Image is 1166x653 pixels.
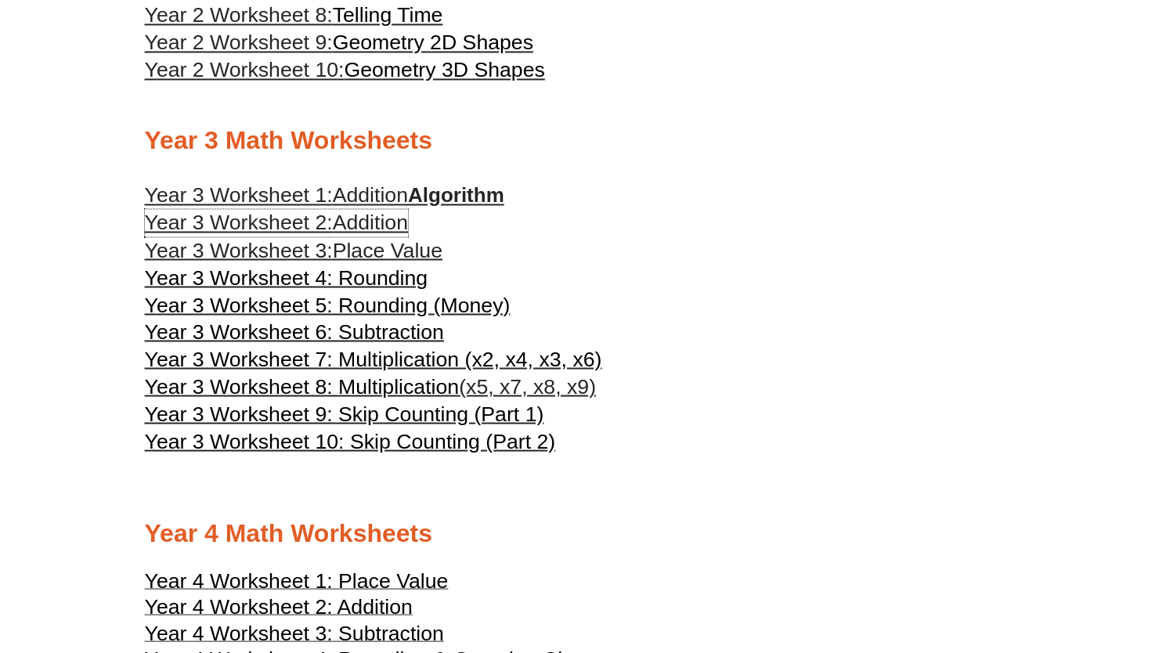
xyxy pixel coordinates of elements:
[145,374,460,398] span: Year 3 Worksheet 8: Multiplication
[145,575,449,591] a: Year 4 Worksheet 1: Place Value
[145,291,511,319] a: Year 3 Worksheet 5: Rounding (Money)
[344,58,544,81] span: Geometry 3D Shapes
[459,374,596,398] span: (x5, x7, x8, x9)
[145,3,333,27] span: Year 2 Worksheet 8:
[145,211,333,234] span: Year 3 Worksheet 2:
[145,183,504,207] a: Year 3 Worksheet 1:AdditionAlgorithm
[333,3,443,27] span: Telling Time
[145,568,449,592] span: Year 4 Worksheet 1: Place Value
[145,429,556,453] span: Year 3 Worksheet 10: Skip Counting (Part 2)
[145,124,1022,157] h2: Year 3 Math Worksheets
[145,265,428,289] span: Year 3 Worksheet 4: Rounding
[145,628,444,644] a: Year 4 Worksheet 3: Subtraction
[145,31,333,54] span: Year 2 Worksheet 9:
[145,601,413,617] a: Year 4 Worksheet 2: Addition
[333,183,408,207] span: Addition
[145,373,596,400] a: Year 3 Worksheet 8: Multiplication(x5, x7, x8, x9)
[333,31,533,54] span: Geometry 2D Shapes
[145,236,442,264] a: Year 3 Worksheet 3:Place Value
[145,3,443,27] a: Year 2 Worksheet 8:Telling Time
[145,209,408,236] a: Year 3 Worksheet 2:Addition
[333,238,442,262] span: Place Value
[145,345,602,373] a: Year 3 Worksheet 7: Multiplication (x2, x4, x3, x6)
[145,58,545,81] a: Year 2 Worksheet 10:Geometry 3D Shapes
[145,183,333,207] span: Year 3 Worksheet 1:
[145,402,544,425] span: Year 3 Worksheet 9: Skip Counting (Part 1)
[145,594,413,618] span: Year 4 Worksheet 2: Addition
[145,31,533,54] a: Year 2 Worksheet 9:Geometry 2D Shapes
[145,264,428,291] a: Year 3 Worksheet 4: Rounding
[145,517,1022,550] h2: Year 4 Math Worksheets
[145,319,444,343] span: Year 3 Worksheet 6: Subtraction
[145,621,444,644] span: Year 4 Worksheet 3: Subtraction
[145,428,556,455] a: Year 3 Worksheet 10: Skip Counting (Part 2)
[145,238,333,262] span: Year 3 Worksheet 3:
[145,400,544,428] a: Year 3 Worksheet 9: Skip Counting (Part 1)
[145,293,511,316] span: Year 3 Worksheet 5: Rounding (Money)
[333,211,408,234] span: Addition
[145,58,345,81] span: Year 2 Worksheet 10:
[145,347,602,370] span: Year 3 Worksheet 7: Multiplication (x2, x4, x3, x6)
[145,318,444,345] a: Year 3 Worksheet 6: Subtraction
[905,476,1166,653] iframe: Chat Widget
